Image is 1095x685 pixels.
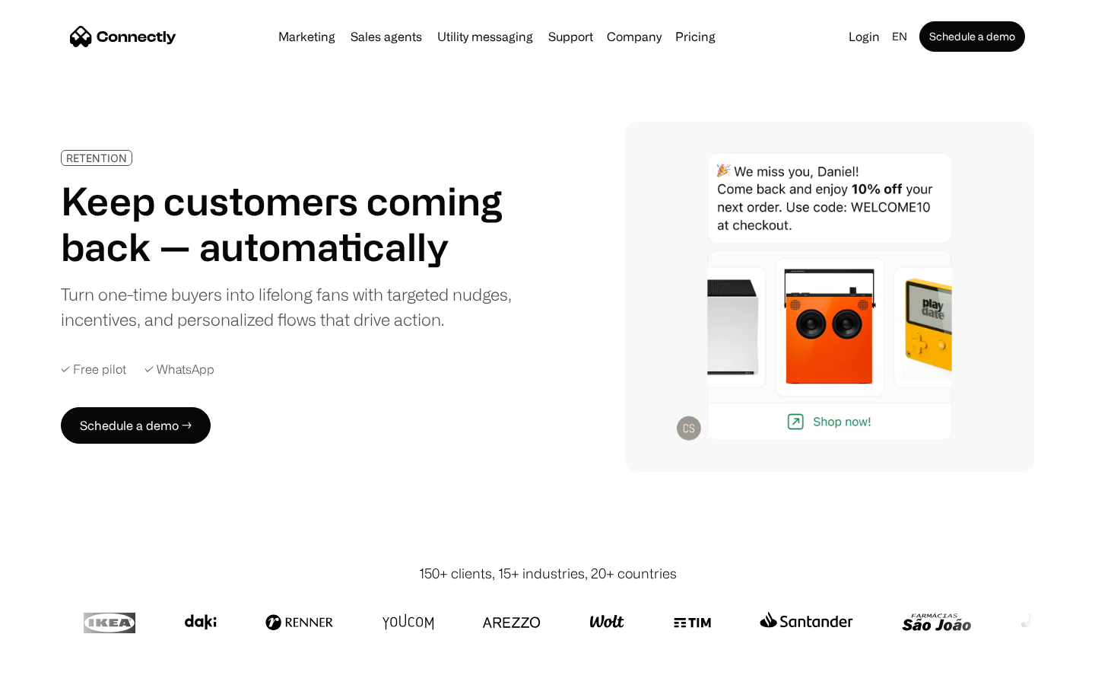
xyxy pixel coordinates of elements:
[602,26,666,47] div: Company
[272,30,341,43] a: Marketing
[61,282,523,332] div: Turn one-time buyers into lifelong fans with targeted nudges, incentives, and personalized flows ...
[70,25,176,48] a: home
[431,30,539,43] a: Utility messaging
[607,26,662,47] div: Company
[542,30,599,43] a: Support
[66,152,127,164] div: RETENTION
[61,178,523,269] h1: Keep customers coming back — automatically
[61,407,211,444] a: Schedule a demo →
[669,30,722,43] a: Pricing
[30,658,91,680] ul: Language list
[843,26,886,47] a: Login
[144,362,214,377] div: ✓ WhatsApp
[919,21,1025,52] a: Schedule a demo
[892,26,907,47] div: en
[419,563,677,584] div: 150+ clients, 15+ industries, 20+ countries
[886,26,916,47] div: en
[15,657,91,680] aside: Language selected: English
[344,30,428,43] a: Sales agents
[61,362,126,377] div: ✓ Free pilot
